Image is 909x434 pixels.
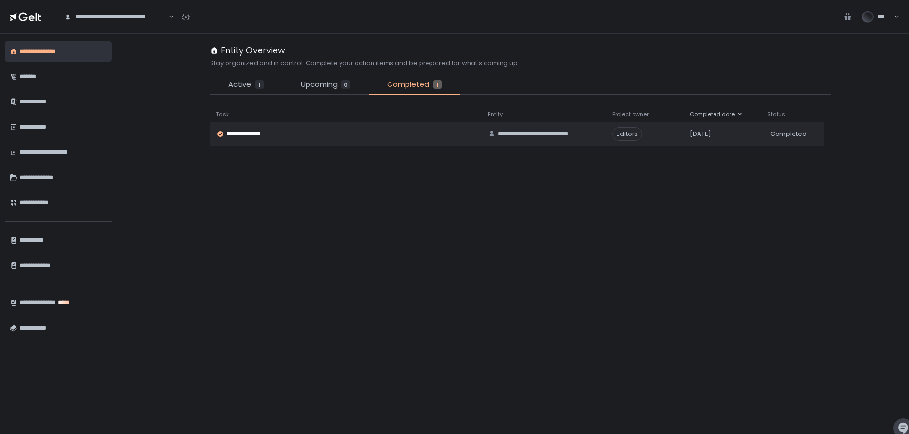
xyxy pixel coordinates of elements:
div: 1 [255,80,264,89]
div: 0 [341,80,350,89]
span: Active [228,79,251,90]
span: Completed [770,130,807,138]
span: Project owner [612,111,649,118]
span: [DATE] [690,130,711,138]
h2: Stay organized and in control. Complete your action items and be prepared for what's coming up. [210,59,519,67]
input: Search for option [167,12,168,22]
span: Upcoming [301,79,338,90]
div: 1 [433,80,442,89]
div: Search for option [58,6,174,28]
span: Task [216,111,229,118]
div: Entity Overview [210,44,285,57]
span: Editors [612,127,642,141]
span: Completed [387,79,429,90]
span: Entity [488,111,503,118]
span: Completed date [690,111,735,118]
span: Status [767,111,785,118]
